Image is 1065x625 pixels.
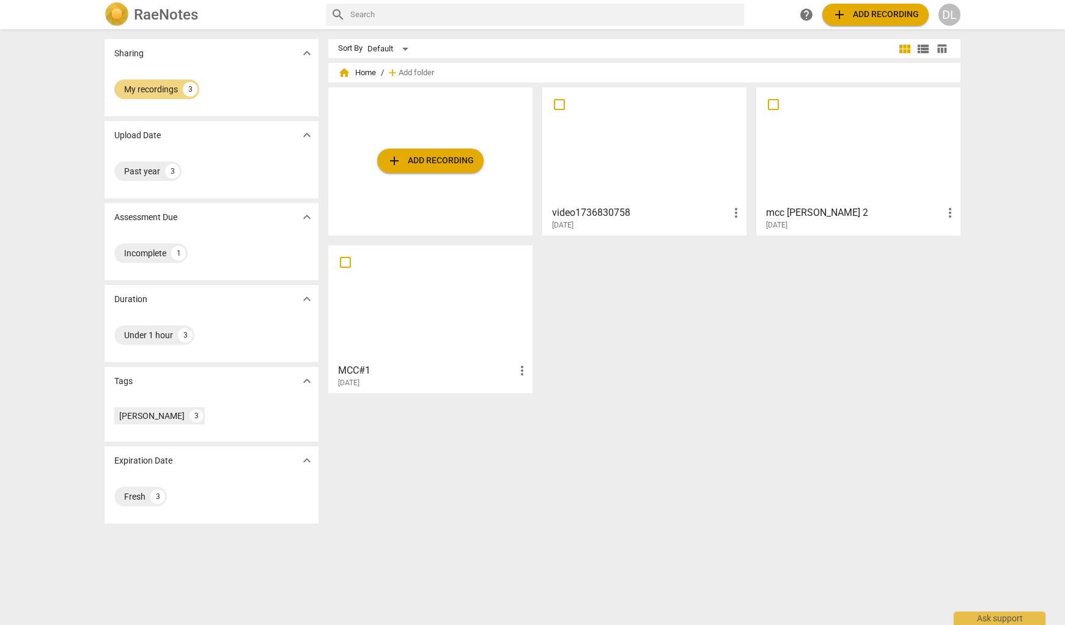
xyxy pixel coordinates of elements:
[298,372,316,390] button: Show more
[124,247,166,259] div: Incomplete
[938,4,960,26] button: DL
[832,7,847,22] span: add
[799,7,814,22] span: help
[916,42,930,56] span: view_list
[114,375,133,388] p: Tags
[165,164,180,179] div: 3
[333,250,528,388] a: MCC#1[DATE]
[114,47,144,60] p: Sharing
[331,7,345,22] span: search
[386,67,399,79] span: add
[338,67,376,79] span: Home
[190,409,203,423] div: 3
[897,42,912,56] span: view_module
[729,205,743,220] span: more_vert
[150,489,165,504] div: 3
[936,43,948,54] span: table_chart
[387,153,474,168] span: Add recording
[761,92,956,230] a: mcc [PERSON_NAME] 2[DATE]
[298,451,316,470] button: Show more
[387,153,402,168] span: add
[298,208,316,226] button: Show more
[300,292,314,306] span: expand_more
[114,293,147,306] p: Duration
[119,410,185,422] div: [PERSON_NAME]
[300,46,314,61] span: expand_more
[124,165,160,177] div: Past year
[766,205,943,220] h3: mcc david 2
[183,82,197,97] div: 3
[171,246,186,261] div: 1
[124,490,146,503] div: Fresh
[298,126,316,144] button: Show more
[338,363,515,378] h3: MCC#1
[114,211,177,224] p: Assessment Due
[367,39,413,59] div: Default
[399,68,434,78] span: Add folder
[105,2,316,27] a: LogoRaeNotes
[114,129,161,142] p: Upload Date
[932,40,951,58] button: Table view
[338,44,363,53] div: Sort By
[381,68,384,78] span: /
[134,6,198,23] h2: RaeNotes
[552,205,729,220] h3: video1736830758
[338,378,359,388] span: [DATE]
[552,220,573,231] span: [DATE]
[338,67,350,79] span: home
[914,40,932,58] button: List view
[298,290,316,308] button: Show more
[350,5,739,24] input: Search
[300,453,314,468] span: expand_more
[178,328,193,342] div: 3
[943,205,957,220] span: more_vert
[114,454,172,467] p: Expiration Date
[515,363,529,378] span: more_vert
[300,210,314,224] span: expand_more
[300,128,314,142] span: expand_more
[832,7,919,22] span: Add recording
[300,374,314,388] span: expand_more
[896,40,914,58] button: Tile view
[822,4,929,26] button: Upload
[547,92,742,230] a: video1736830758[DATE]
[124,329,173,341] div: Under 1 hour
[124,83,178,95] div: My recordings
[795,4,817,26] a: Help
[954,612,1045,625] div: Ask support
[766,220,787,231] span: [DATE]
[298,44,316,62] button: Show more
[377,149,484,173] button: Upload
[105,2,129,27] img: Logo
